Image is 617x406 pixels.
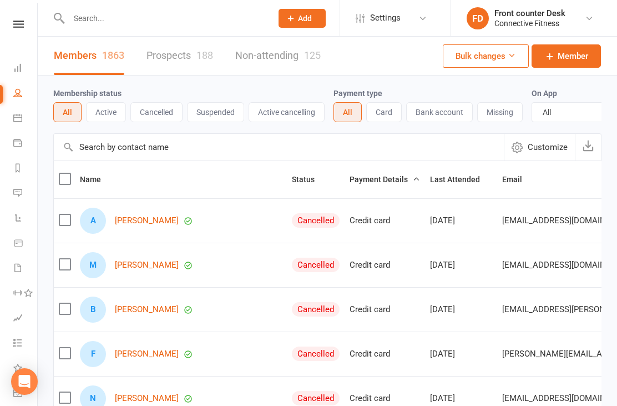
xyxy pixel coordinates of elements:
[53,89,122,98] label: Membership status
[292,258,340,272] div: Cancelled
[54,134,504,161] input: Search by contact name
[65,11,264,26] input: Search...
[196,49,213,61] div: 188
[13,82,38,107] a: People
[298,14,312,23] span: Add
[279,9,326,28] button: Add
[13,132,38,157] a: Payments
[53,102,82,122] button: All
[558,49,588,63] span: Member
[235,37,321,75] a: Non-attending125
[532,89,557,98] label: On App
[292,175,327,184] span: Status
[350,175,420,184] span: Payment Details
[13,232,38,257] a: Product Sales
[430,305,492,314] div: [DATE]
[13,307,38,332] a: Assessments
[292,213,340,228] div: Cancelled
[350,305,420,314] div: Credit card
[13,107,38,132] a: Calendar
[13,57,38,82] a: Dashboard
[102,49,124,61] div: 1863
[292,347,340,361] div: Cancelled
[430,394,492,403] div: [DATE]
[115,394,179,403] a: [PERSON_NAME]
[370,6,401,31] span: Settings
[333,89,382,98] label: Payment type
[350,260,420,270] div: Credit card
[477,102,523,122] button: Missing
[333,102,362,122] button: All
[430,260,492,270] div: [DATE]
[80,341,106,367] div: Frankie
[528,141,568,154] span: Customize
[304,49,321,61] div: 125
[115,349,179,359] a: [PERSON_NAME]
[249,102,325,122] button: Active cancelling
[406,102,473,122] button: Bank account
[366,102,402,122] button: Card
[350,173,420,186] button: Payment Details
[502,175,534,184] span: Email
[13,157,38,182] a: Reports
[467,7,489,29] div: FD
[115,216,179,225] a: [PERSON_NAME]
[502,173,534,186] button: Email
[350,394,420,403] div: Credit card
[13,357,38,382] a: What's New
[187,102,244,122] button: Suspended
[350,349,420,359] div: Credit card
[80,208,106,234] div: Aidan
[146,37,213,75] a: Prospects188
[80,173,113,186] button: Name
[11,368,38,395] div: Open Intercom Messenger
[504,134,575,161] button: Customize
[54,37,124,75] a: Members1863
[532,44,601,68] a: Member
[494,18,565,28] div: Connective Fitness
[80,297,106,323] div: Ben
[80,252,106,278] div: Martina
[430,216,492,225] div: [DATE]
[115,260,179,270] a: [PERSON_NAME]
[292,173,327,186] button: Status
[292,302,340,317] div: Cancelled
[115,305,179,314] a: [PERSON_NAME]
[130,102,183,122] button: Cancelled
[86,102,126,122] button: Active
[80,175,113,184] span: Name
[443,44,529,68] button: Bulk changes
[292,391,340,405] div: Cancelled
[430,349,492,359] div: [DATE]
[430,175,492,184] span: Last Attended
[494,8,565,18] div: Front counter Desk
[430,173,492,186] button: Last Attended
[350,216,420,225] div: Credit card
